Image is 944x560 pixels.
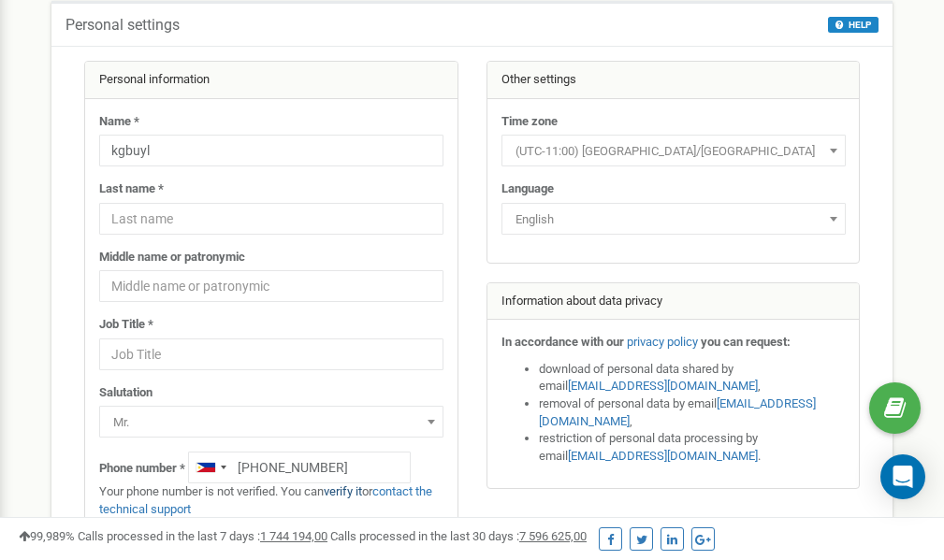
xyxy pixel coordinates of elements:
[19,529,75,543] span: 99,989%
[501,113,558,131] label: Time zone
[85,62,457,99] div: Personal information
[539,361,846,395] li: download of personal data shared by email ,
[568,449,758,463] a: [EMAIL_ADDRESS][DOMAIN_NAME]
[99,135,443,166] input: Name
[188,452,411,483] input: +1-800-555-55-55
[99,406,443,438] span: Mr.
[501,180,554,198] label: Language
[65,17,180,34] h5: Personal settings
[508,138,839,165] span: (UTC-11:00) Pacific/Midway
[627,335,698,349] a: privacy policy
[330,529,587,543] span: Calls processed in the last 30 days :
[487,283,860,321] div: Information about data privacy
[99,483,443,518] p: Your phone number is not verified. You can or
[99,384,152,402] label: Salutation
[99,460,185,478] label: Phone number *
[99,316,153,334] label: Job Title *
[106,409,437,436] span: Mr.
[99,484,432,516] a: contact the technical support
[539,396,816,428] a: [EMAIL_ADDRESS][DOMAIN_NAME]
[260,529,327,543] u: 1 744 194,00
[99,249,245,266] label: Middle name or patronymic
[99,113,139,131] label: Name *
[508,207,839,233] span: English
[880,454,925,499] div: Open Intercom Messenger
[78,529,327,543] span: Calls processed in the last 7 days :
[501,335,624,349] strong: In accordance with our
[539,430,846,465] li: restriction of personal data processing by email .
[701,335,791,349] strong: you can request:
[501,135,846,166] span: (UTC-11:00) Pacific/Midway
[568,379,758,393] a: [EMAIL_ADDRESS][DOMAIN_NAME]
[501,203,846,235] span: English
[519,529,587,543] u: 7 596 625,00
[99,180,164,198] label: Last name *
[324,484,362,498] a: verify it
[828,17,879,33] button: HELP
[487,62,860,99] div: Other settings
[99,338,443,370] input: Job Title
[539,395,846,430] li: removal of personal data by email ,
[99,203,443,235] input: Last name
[99,270,443,302] input: Middle name or patronymic
[189,452,232,482] div: Telephone country code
